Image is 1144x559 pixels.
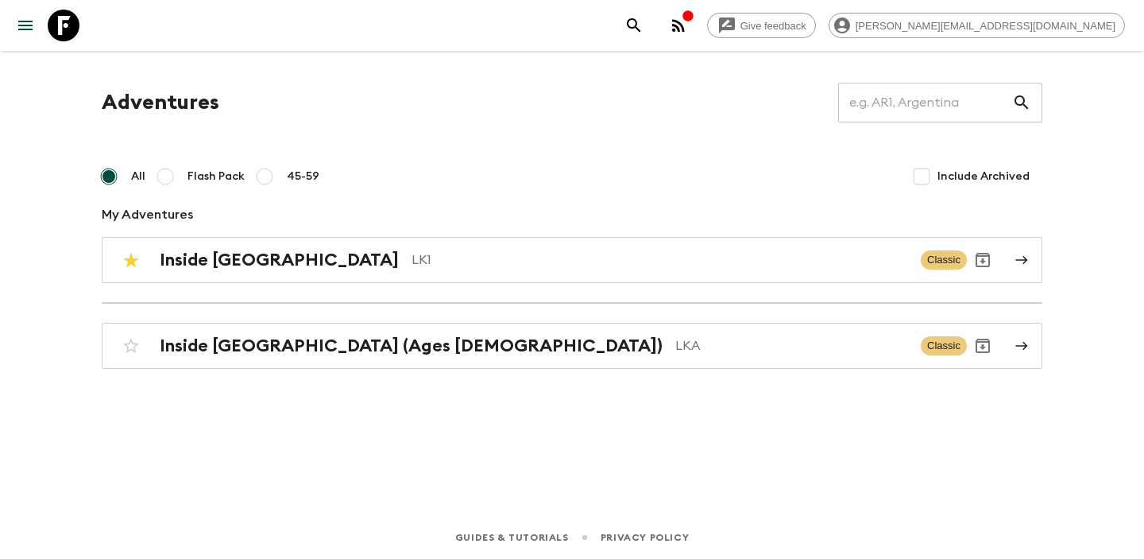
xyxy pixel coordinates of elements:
[10,10,41,41] button: menu
[601,529,689,546] a: Privacy Policy
[160,250,399,270] h2: Inside [GEOGRAPHIC_DATA]
[829,13,1125,38] div: [PERSON_NAME][EMAIL_ADDRESS][DOMAIN_NAME]
[102,205,1042,224] p: My Adventures
[967,244,999,276] button: Archive
[937,169,1030,184] span: Include Archived
[102,237,1042,283] a: Inside [GEOGRAPHIC_DATA]LK1ClassicArchive
[412,250,908,270] p: LK1
[921,250,967,270] span: Classic
[131,169,145,184] span: All
[618,10,650,41] button: search adventures
[102,323,1042,369] a: Inside [GEOGRAPHIC_DATA] (Ages [DEMOGRAPHIC_DATA])LKAClassicArchive
[967,330,999,362] button: Archive
[675,336,908,355] p: LKA
[732,20,815,32] span: Give feedback
[160,336,663,356] h2: Inside [GEOGRAPHIC_DATA] (Ages [DEMOGRAPHIC_DATA])
[707,13,816,38] a: Give feedback
[102,87,219,118] h1: Adventures
[838,80,1012,125] input: e.g. AR1, Argentina
[187,169,245,184] span: Flash Pack
[455,529,569,546] a: Guides & Tutorials
[847,20,1124,32] span: [PERSON_NAME][EMAIL_ADDRESS][DOMAIN_NAME]
[921,336,967,355] span: Classic
[287,169,319,184] span: 45-59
